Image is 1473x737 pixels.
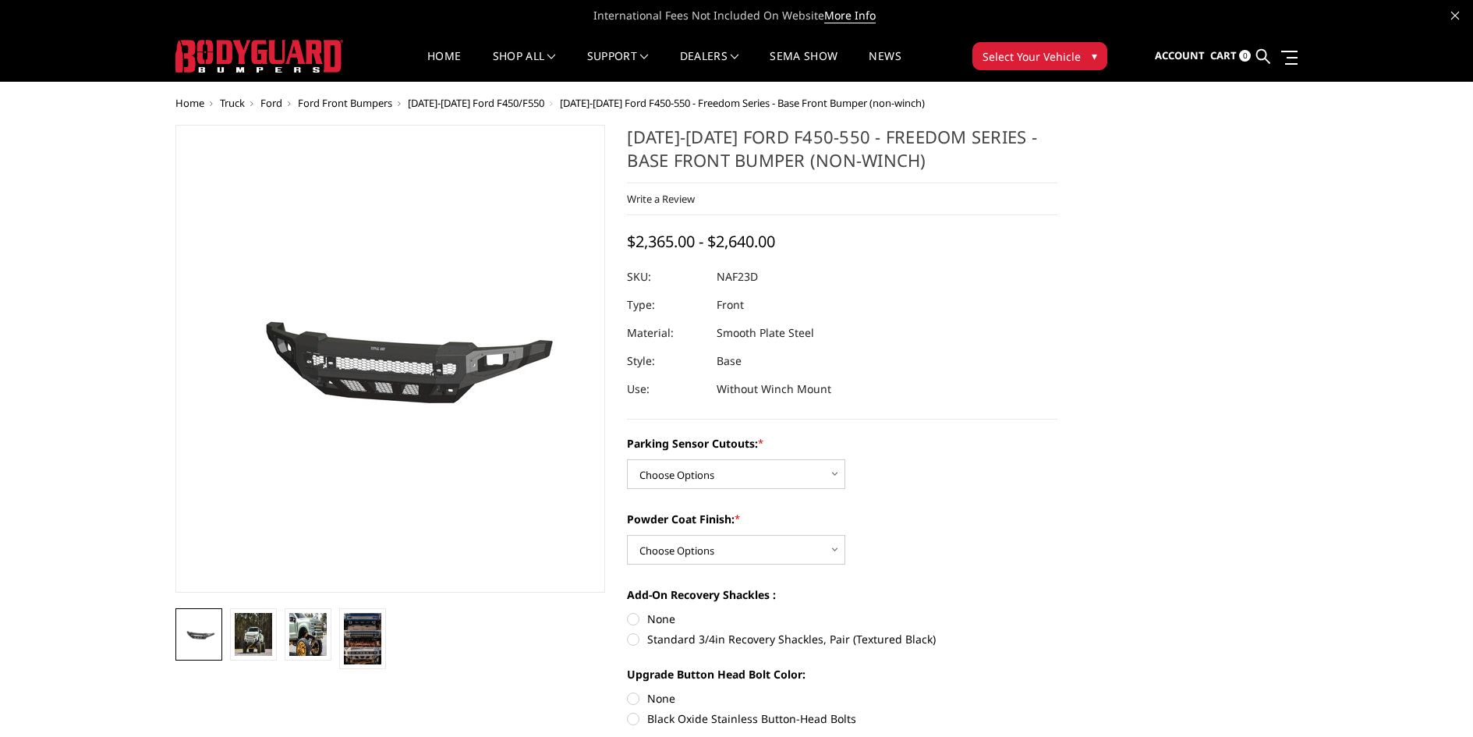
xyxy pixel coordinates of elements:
[1155,35,1205,77] a: Account
[717,375,831,403] dd: Without Winch Mount
[408,96,544,110] a: [DATE]-[DATE] Ford F450/F550
[175,96,204,110] a: Home
[717,263,758,291] dd: NAF23D
[824,8,876,23] a: More Info
[175,125,606,593] a: 2023-2025 Ford F450-550 - Freedom Series - Base Front Bumper (non-winch)
[344,613,381,664] img: Multiple lighting options
[289,613,327,656] img: 2023-2025 Ford F450-550 - Freedom Series - Base Front Bumper (non-winch)
[627,291,705,319] dt: Type:
[560,96,925,110] span: [DATE]-[DATE] Ford F450-550 - Freedom Series - Base Front Bumper (non-winch)
[1239,50,1251,62] span: 0
[627,375,705,403] dt: Use:
[627,586,1057,603] label: Add-On Recovery Shackles :
[1210,48,1237,62] span: Cart
[298,96,392,110] a: Ford Front Bumpers
[680,51,739,81] a: Dealers
[235,613,272,656] img: 2023-2025 Ford F450-550 - Freedom Series - Base Front Bumper (non-winch)
[627,690,1057,707] label: None
[1092,48,1097,64] span: ▾
[427,51,461,81] a: Home
[627,666,1057,682] label: Upgrade Button Head Bolt Color:
[627,511,1057,527] label: Powder Coat Finish:
[627,347,705,375] dt: Style:
[972,42,1107,70] button: Select Your Vehicle
[869,51,901,81] a: News
[717,291,744,319] dd: Front
[627,611,1057,627] label: None
[627,192,695,206] a: Write a Review
[627,263,705,291] dt: SKU:
[717,319,814,347] dd: Smooth Plate Steel
[260,96,282,110] a: Ford
[587,51,649,81] a: Support
[627,631,1057,647] label: Standard 3/4in Recovery Shackles, Pair (Textured Black)
[627,231,775,252] span: $2,365.00 - $2,640.00
[627,319,705,347] dt: Material:
[195,268,585,450] img: 2023-2025 Ford F450-550 - Freedom Series - Base Front Bumper (non-winch)
[983,48,1081,65] span: Select Your Vehicle
[493,51,556,81] a: shop all
[180,626,218,644] img: 2023-2025 Ford F450-550 - Freedom Series - Base Front Bumper (non-winch)
[717,347,742,375] dd: Base
[175,40,343,73] img: BODYGUARD BUMPERS
[627,435,1057,452] label: Parking Sensor Cutouts:
[627,125,1057,183] h1: [DATE]-[DATE] Ford F450-550 - Freedom Series - Base Front Bumper (non-winch)
[1155,48,1205,62] span: Account
[770,51,837,81] a: SEMA Show
[627,710,1057,727] label: Black Oxide Stainless Button-Head Bolts
[220,96,245,110] a: Truck
[1210,35,1251,77] a: Cart 0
